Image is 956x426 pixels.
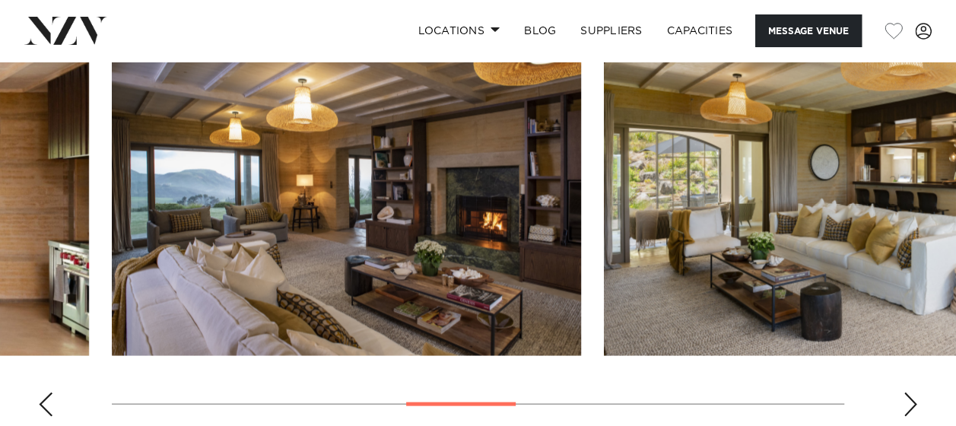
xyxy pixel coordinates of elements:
a: SUPPLIERS [568,14,654,47]
button: Message Venue [755,14,862,47]
a: BLOG [512,14,568,47]
a: Locations [405,14,512,47]
a: Capacities [655,14,745,47]
swiper-slide: 5 / 10 [112,11,581,355]
img: nzv-logo.png [24,17,107,44]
